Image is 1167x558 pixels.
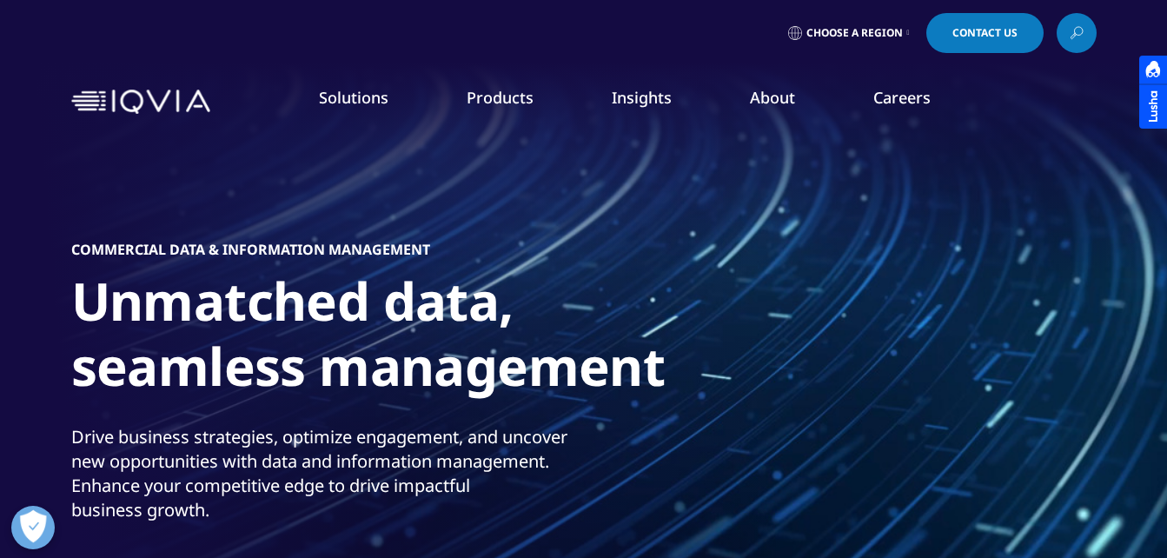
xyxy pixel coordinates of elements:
a: Careers [873,87,931,108]
nav: Primary [217,61,1097,143]
h5: Commercial Data & Information Management [71,241,430,258]
a: Contact Us [926,13,1044,53]
a: Products [467,87,534,108]
p: Drive business strategies, optimize engagement, and uncover new opportunities with data and infor... [71,425,580,533]
img: IQVIA Healthcare Information Technology and Pharma Clinical Research Company [71,90,210,115]
button: Open Preferences [11,506,55,549]
h1: Unmatched data, seamless management [71,269,723,409]
a: Solutions [319,87,388,108]
a: About [750,87,795,108]
span: Contact Us [952,28,1018,38]
span: Choose a Region [806,26,903,40]
a: Insights [612,87,672,108]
